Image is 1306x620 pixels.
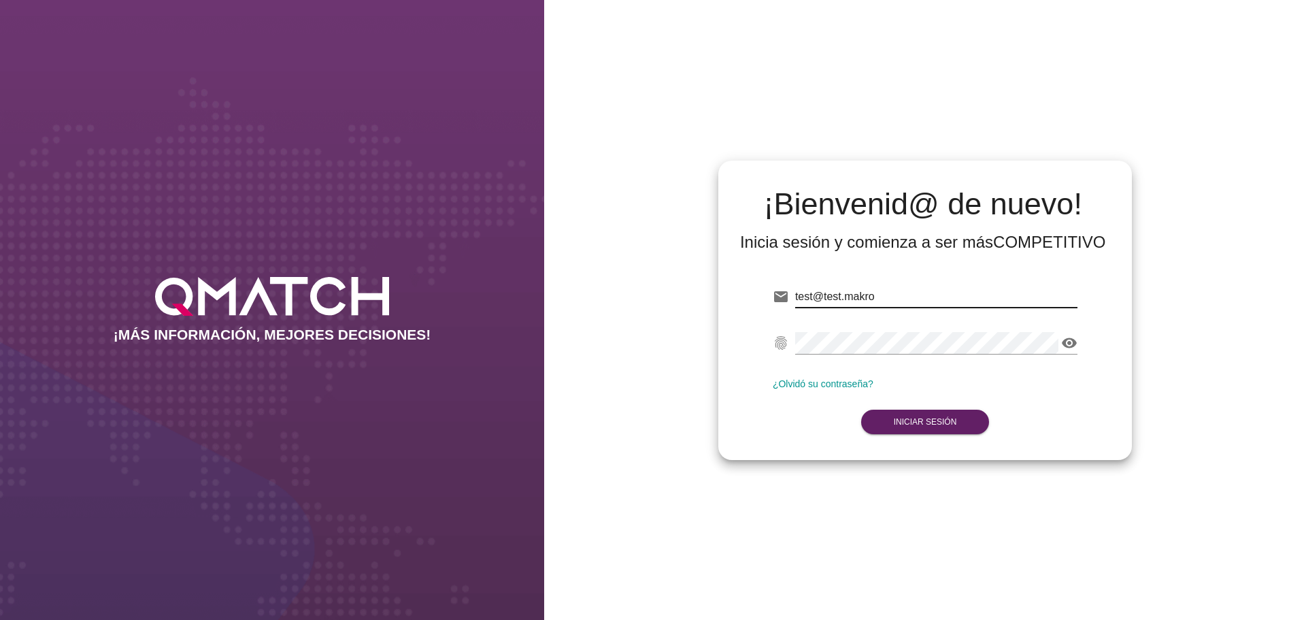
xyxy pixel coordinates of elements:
strong: Iniciar Sesión [894,417,957,427]
i: fingerprint [773,335,789,351]
button: Iniciar Sesión [861,410,990,434]
i: visibility [1061,335,1077,351]
h2: ¡Bienvenid@ de nuevo! [740,188,1106,221]
a: ¿Olvidó su contraseña? [773,378,873,389]
h2: ¡MÁS INFORMACIÓN, MEJORES DECISIONES! [114,327,431,343]
i: email [773,289,789,305]
strong: COMPETITIVO [993,233,1105,251]
input: E-mail [795,286,1077,308]
div: Inicia sesión y comienza a ser más [740,231,1106,253]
